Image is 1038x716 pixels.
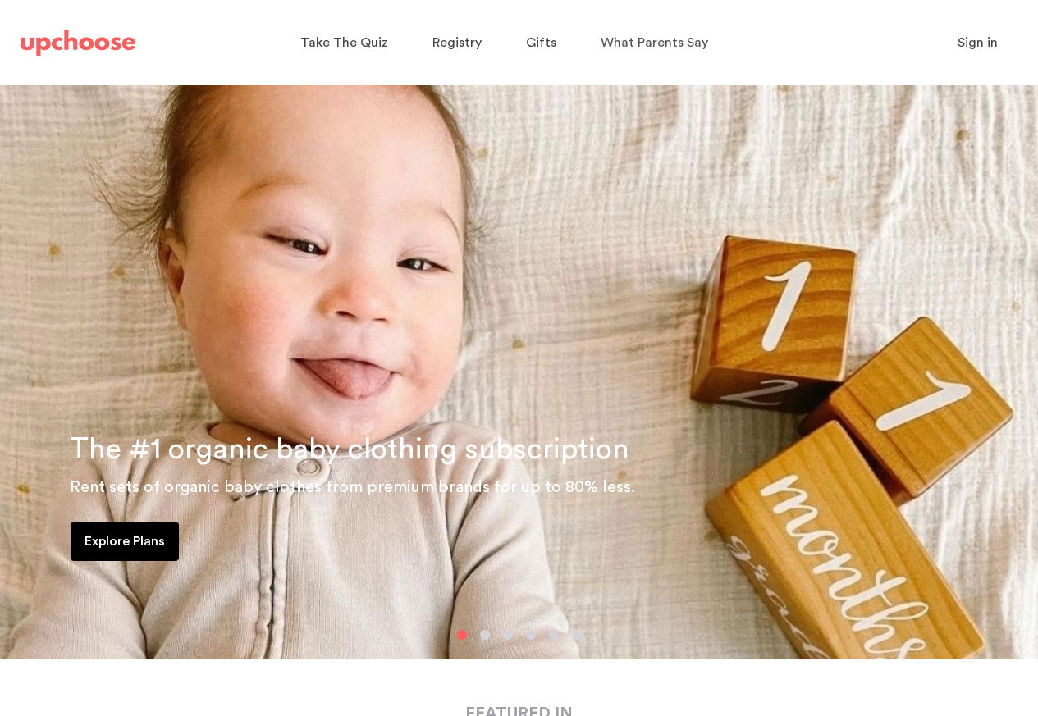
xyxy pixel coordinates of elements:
[601,36,708,49] span: What Parents Say
[21,30,135,56] img: UpChoose
[300,36,388,49] span: Take The Quiz
[526,27,561,59] a: Gifts
[432,27,487,59] a: Registry
[432,36,482,49] span: Registry
[70,435,629,464] span: The #1 organic baby clothing subscription
[70,474,1018,500] p: Rent sets of organic baby clothes from premium brands for up to 80% less.
[85,531,165,551] p: Explore Plans
[71,522,179,561] a: Explore Plans
[958,36,998,49] span: Sign in
[300,27,393,59] a: Take The Quiz
[937,26,1018,59] button: Sign in
[526,36,556,49] span: Gifts
[601,27,713,59] a: What Parents Say
[21,26,135,60] a: UpChoose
